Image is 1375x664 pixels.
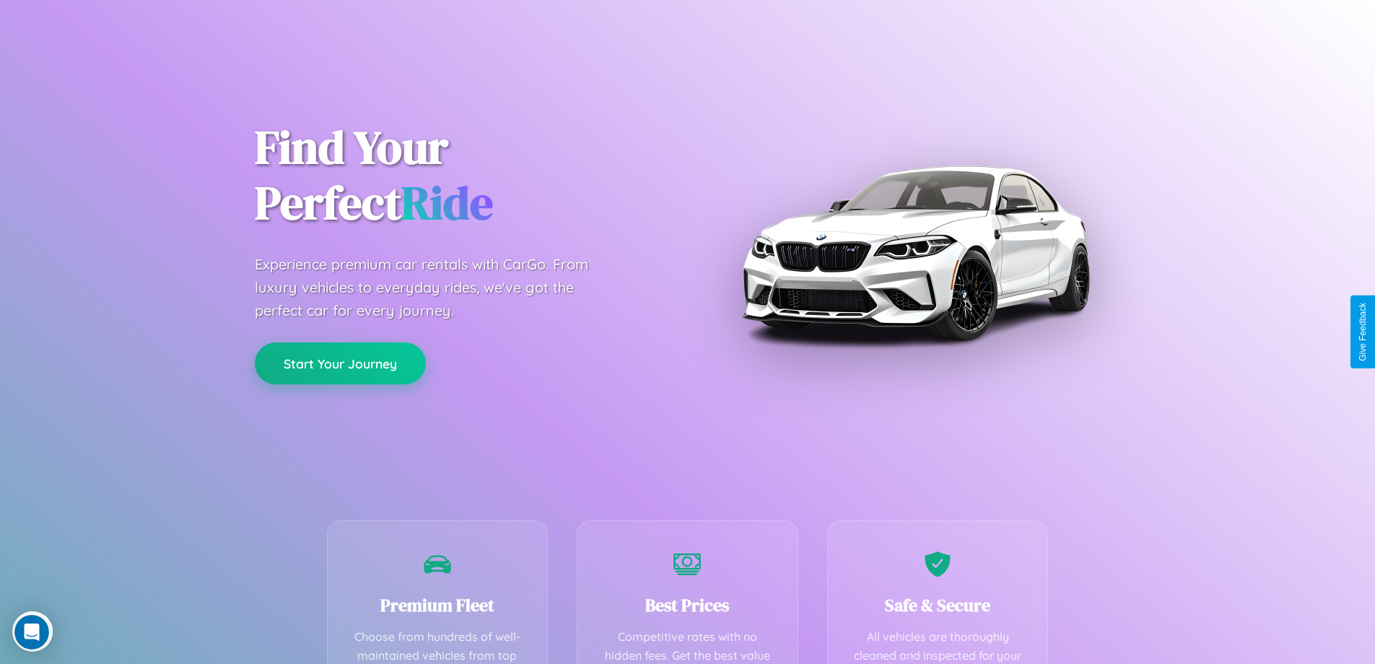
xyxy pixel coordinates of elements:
h1: Find Your Perfect [255,120,666,231]
iframe: Intercom live chat [14,615,49,650]
img: Premium BMW car rental vehicle [735,72,1096,434]
h3: Premium Fleet [349,593,526,617]
h3: Best Prices [599,593,776,617]
div: Give Feedback [1358,303,1368,361]
span: Ride [401,171,493,234]
h3: Safe & Secure [850,593,1026,617]
button: Start Your Journey [255,342,426,384]
div: Open Intercom Messenger [6,6,269,46]
p: Experience premium car rentals with CarGo. From luxury vehicles to everyday rides, we've got the ... [255,253,616,322]
iframe: Intercom live chat discovery launcher [12,611,53,652]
